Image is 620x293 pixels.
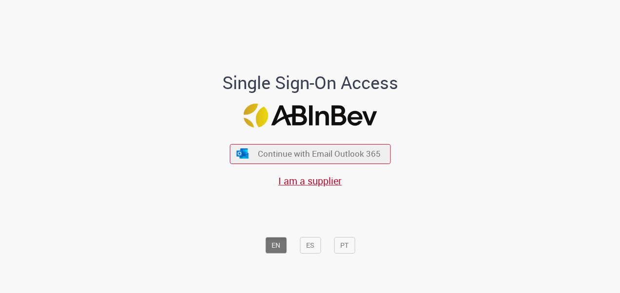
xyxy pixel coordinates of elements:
[258,148,381,160] span: Continue with Email Outlook 365
[230,144,390,164] button: ícone Azure/Microsoft 360 Continue with Email Outlook 365
[334,237,355,254] button: PT
[265,237,287,254] button: EN
[243,104,377,128] img: Logo ABInBev
[175,73,446,92] h1: Single Sign-On Access
[236,148,250,159] img: ícone Azure/Microsoft 360
[278,174,342,187] a: I am a supplier
[300,237,321,254] button: ES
